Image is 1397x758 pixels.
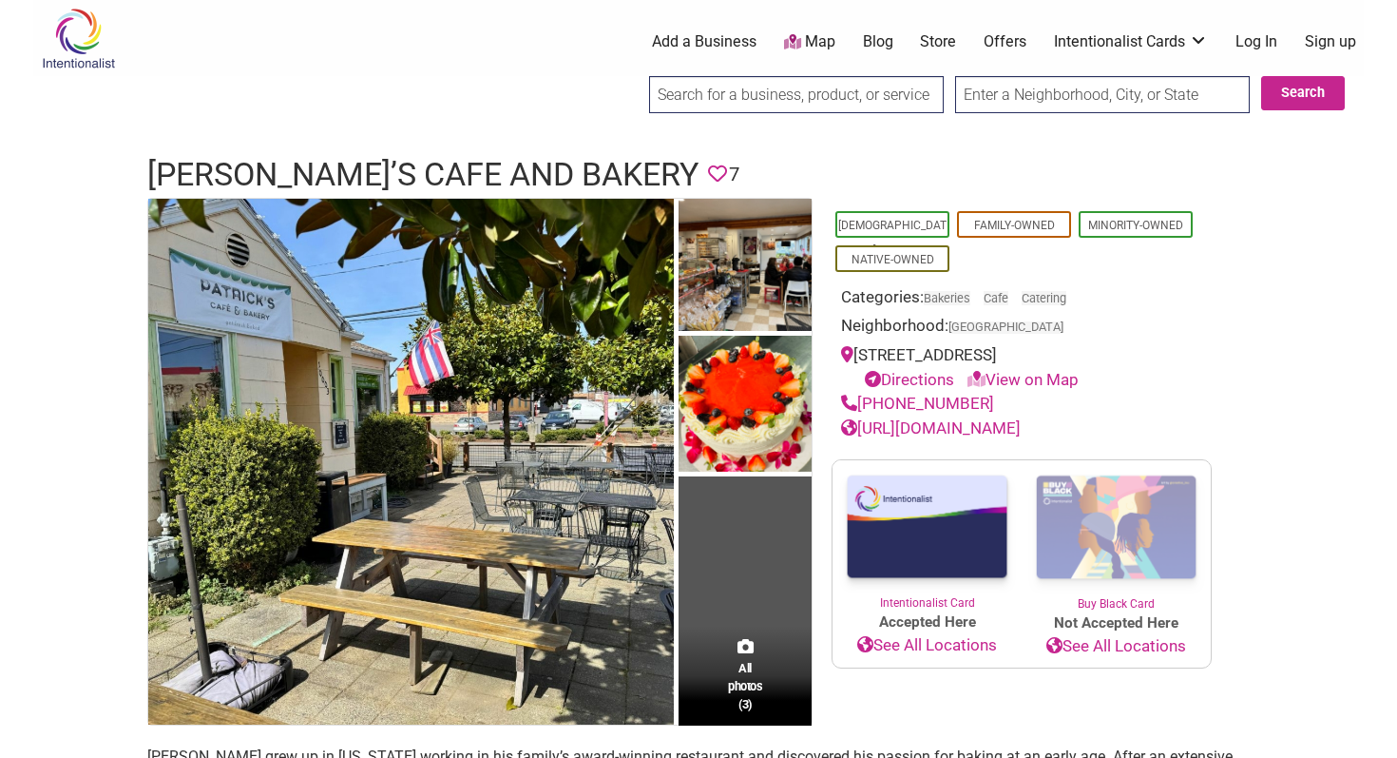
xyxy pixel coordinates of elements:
a: [URL][DOMAIN_NAME] [841,418,1021,437]
a: [PHONE_NUMBER] [841,394,994,413]
a: Cafe [984,291,1008,305]
a: Log In [1235,31,1277,52]
img: Patrick's Cafe & Bakery - Cake [679,336,812,476]
div: Categories: [841,285,1202,315]
a: Minority-Owned [1088,219,1183,232]
a: View on Map [967,370,1079,389]
a: See All Locations [832,633,1022,658]
a: Map [784,31,835,53]
img: Intentionalist [33,8,124,69]
input: Search for a business, product, or service [649,76,944,113]
a: See All Locations [1022,634,1211,659]
span: [GEOGRAPHIC_DATA] [948,321,1063,334]
a: Bakeries [924,291,970,305]
img: Patrick's Cafe & Bakery [148,199,674,725]
a: Add a Business [652,31,756,52]
span: All photos (3) [728,659,762,713]
a: [DEMOGRAPHIC_DATA]-Owned [838,219,947,257]
span: Accepted Here [832,612,1022,633]
a: Intentionalist Card [832,460,1022,612]
a: Store [920,31,956,52]
span: Not Accepted Here [1022,612,1211,634]
a: Family-Owned [974,219,1055,232]
a: Blog [863,31,893,52]
a: Offers [984,31,1026,52]
img: Patrick's Cafe & Bakery - Interior [679,199,812,337]
a: Sign up [1305,31,1356,52]
a: Buy Black Card [1022,460,1211,612]
div: Neighborhood: [841,314,1202,343]
a: Catering [1022,291,1066,305]
a: Directions [865,370,954,389]
img: Buy Black Card [1022,460,1211,595]
a: Intentionalist Cards [1054,31,1208,52]
div: [STREET_ADDRESS] [841,343,1202,392]
span: 7 [729,160,739,189]
h1: [PERSON_NAME]’s Cafe and Bakery [147,152,698,198]
a: Native-Owned [852,253,934,266]
img: Intentionalist Card [832,460,1022,594]
button: Search [1261,76,1345,110]
input: Enter a Neighborhood, City, or State [955,76,1250,113]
